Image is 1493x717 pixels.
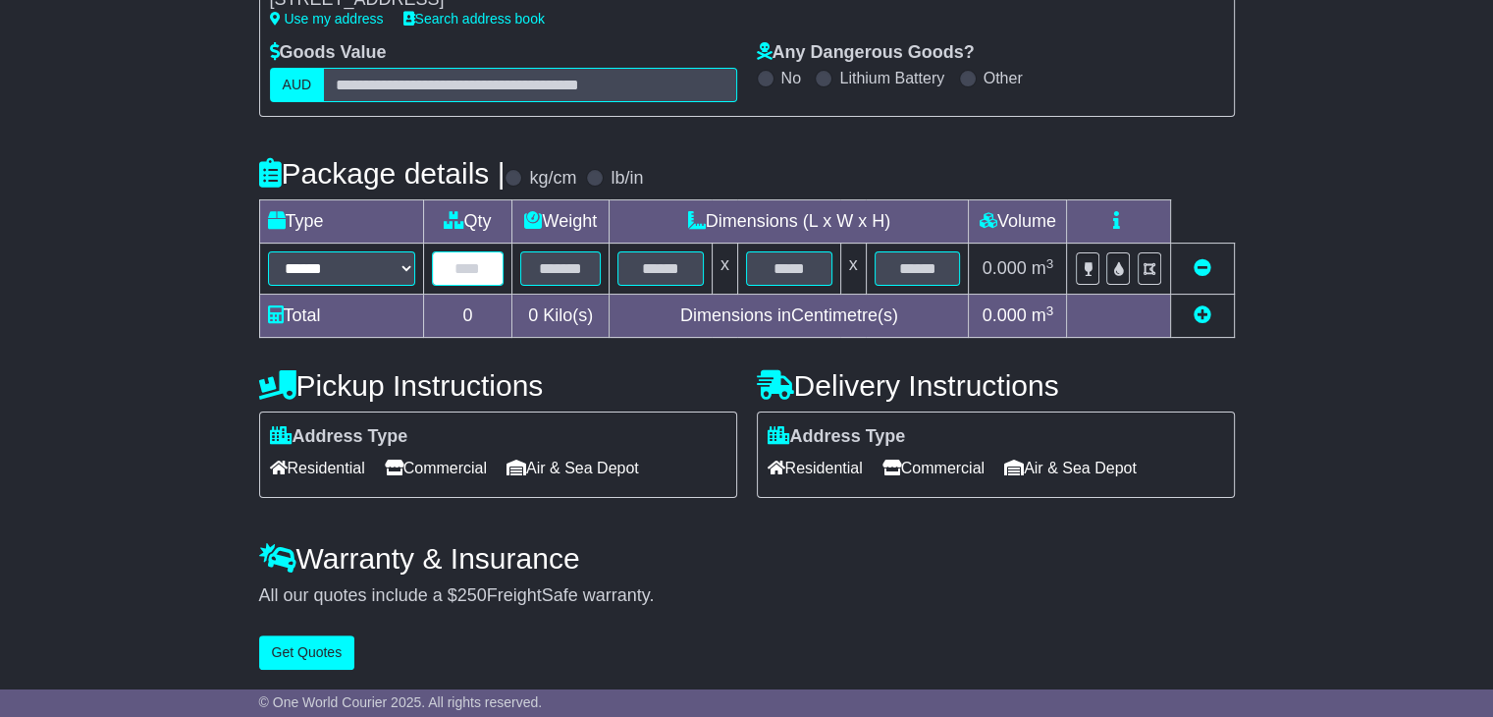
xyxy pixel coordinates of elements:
label: Lithium Battery [839,69,944,87]
button: Get Quotes [259,635,355,670]
a: Search address book [403,11,545,27]
sup: 3 [1046,303,1054,318]
label: kg/cm [529,168,576,190]
h4: Pickup Instructions [259,369,737,402]
label: Other [984,69,1023,87]
span: Residential [270,453,365,483]
td: Volume [969,200,1067,244]
label: Address Type [270,426,408,448]
span: Air & Sea Depot [507,453,639,483]
td: Weight [512,200,610,244]
span: Commercial [882,453,985,483]
a: Use my address [270,11,384,27]
h4: Warranty & Insurance [259,542,1235,575]
span: 250 [457,585,487,605]
span: 0.000 [983,258,1027,278]
div: All our quotes include a $ FreightSafe warranty. [259,585,1235,607]
a: Remove this item [1194,258,1211,278]
label: No [781,69,801,87]
sup: 3 [1046,256,1054,271]
td: x [712,244,737,295]
h4: Delivery Instructions [757,369,1235,402]
td: Type [259,200,423,244]
span: m [1032,305,1054,325]
span: Commercial [385,453,487,483]
label: Any Dangerous Goods? [757,42,975,64]
span: © One World Courier 2025. All rights reserved. [259,694,543,710]
span: 0.000 [983,305,1027,325]
td: 0 [423,295,512,338]
h4: Package details | [259,157,506,190]
label: lb/in [611,168,643,190]
span: Residential [768,453,863,483]
label: AUD [270,68,325,102]
span: Air & Sea Depot [1004,453,1137,483]
span: 0 [528,305,538,325]
label: Goods Value [270,42,387,64]
label: Address Type [768,426,906,448]
td: Total [259,295,423,338]
td: x [840,244,866,295]
td: Qty [423,200,512,244]
td: Kilo(s) [512,295,610,338]
td: Dimensions (L x W x H) [610,200,969,244]
td: Dimensions in Centimetre(s) [610,295,969,338]
a: Add new item [1194,305,1211,325]
span: m [1032,258,1054,278]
